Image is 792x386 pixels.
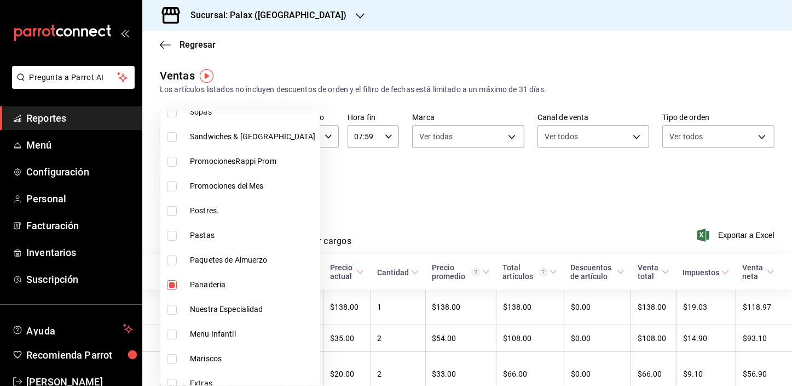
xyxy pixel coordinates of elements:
[190,304,315,315] span: Nuestra Especialidad
[190,205,315,217] span: Postres.
[190,254,315,266] span: Paquetes de Almuerzo
[190,156,315,167] span: PromocionesRappi Prom
[190,131,315,143] span: Sandwiches & [GEOGRAPHIC_DATA]
[190,279,315,291] span: Panaderia
[190,106,315,118] span: Sopas
[190,180,315,192] span: Promociones del Mes
[190,230,315,241] span: Pastas
[190,328,315,340] span: Menu Infantil
[200,69,213,83] img: Tooltip marker
[190,353,315,365] span: Mariscos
